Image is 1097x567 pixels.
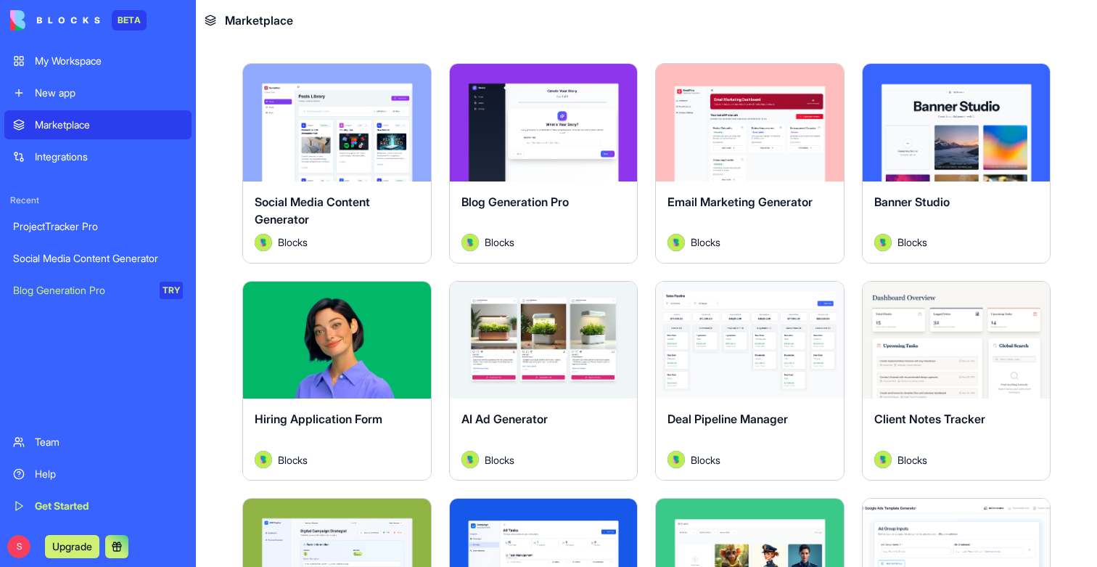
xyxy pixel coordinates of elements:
img: Avatar [874,451,892,468]
a: Social Media Content GeneratorAvatarBlocks [242,63,432,264]
a: Integrations [4,142,192,171]
span: Blog Generation Pro [461,195,569,209]
span: Blocks [897,234,927,250]
a: Blog Generation ProAvatarBlocks [449,63,638,264]
div: Marketplace [35,118,183,132]
img: Avatar [255,234,272,251]
span: Blocks [278,234,308,250]
a: AI Ad GeneratorAvatarBlocks [449,281,638,481]
a: Banner StudioAvatarBlocks [862,63,1051,264]
span: Blocks [691,452,720,468]
span: Blocks [691,234,720,250]
a: Blog Generation ProTRY [4,276,192,305]
a: Email Marketing GeneratorAvatarBlocks [655,63,845,264]
span: Deal Pipeline Manager [667,412,788,426]
img: Avatar [667,234,685,251]
div: Team [35,435,183,449]
div: New app [35,86,183,100]
button: Upgrade [45,535,99,558]
span: Email Marketing Generator [667,195,813,209]
span: Social Media Content Generator [255,195,370,227]
img: Avatar [461,451,479,468]
div: My Workspace [35,54,183,68]
a: Social Media Content Generator [4,244,192,273]
div: Blog Generation Pro [13,283,149,298]
a: Marketplace [4,110,192,139]
span: Banner Studio [874,195,950,209]
a: New app [4,78,192,107]
a: Upgrade [45,539,99,553]
img: Avatar [255,451,272,468]
a: Client Notes TrackerAvatarBlocks [862,281,1051,481]
div: Help [35,467,183,481]
span: AI Ad Generator [461,412,548,426]
a: Get Started [4,491,192,521]
div: TRY [160,282,183,299]
img: Avatar [461,234,479,251]
span: Blocks [485,234,514,250]
img: logo [10,10,100,30]
a: ProjectTracker Pro [4,212,192,241]
a: My Workspace [4,46,192,76]
span: Client Notes Tracker [874,412,985,426]
img: Avatar [667,451,685,468]
div: BETA [112,10,147,30]
span: Blocks [897,452,927,468]
a: BETA [10,10,147,30]
span: Hiring Application Form [255,412,382,426]
span: Blocks [485,452,514,468]
a: Team [4,428,192,457]
div: Integrations [35,150,183,164]
div: ProjectTracker Pro [13,219,183,234]
span: Recent [4,195,192,206]
span: Marketplace [225,12,293,29]
img: Avatar [874,234,892,251]
a: Help [4,460,192,489]
a: Deal Pipeline ManagerAvatarBlocks [655,281,845,481]
span: S [7,535,30,558]
div: Get Started [35,499,183,513]
span: Blocks [278,452,308,468]
a: Hiring Application FormAvatarBlocks [242,281,432,481]
div: Social Media Content Generator [13,251,183,266]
